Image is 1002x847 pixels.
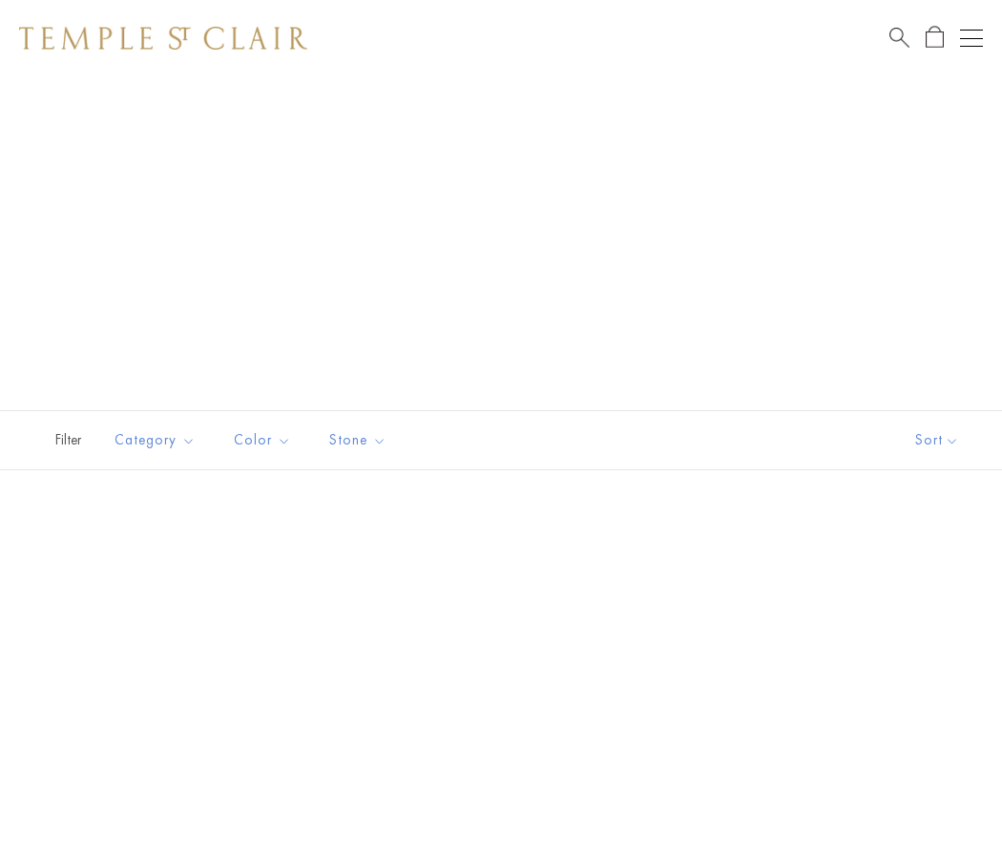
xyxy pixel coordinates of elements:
[872,411,1002,469] button: Show sort by
[100,419,210,462] button: Category
[889,26,909,50] a: Search
[315,419,401,462] button: Stone
[960,27,983,50] button: Open navigation
[105,428,210,452] span: Category
[19,27,307,50] img: Temple St. Clair
[219,419,305,462] button: Color
[926,26,944,50] a: Open Shopping Bag
[224,428,305,452] span: Color
[320,428,401,452] span: Stone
